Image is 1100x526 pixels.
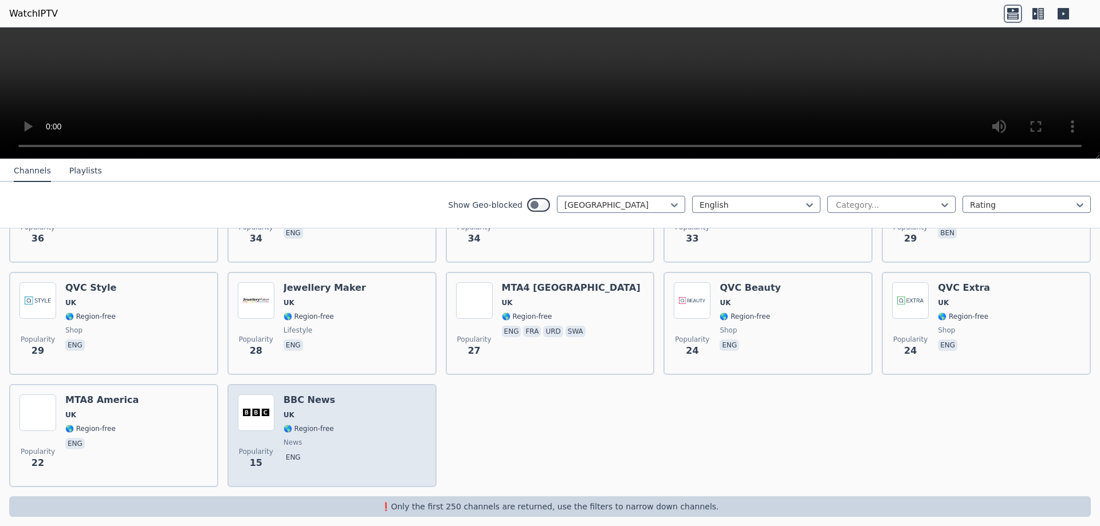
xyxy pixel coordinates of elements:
[21,447,55,456] span: Popularity
[65,312,116,321] span: 🌎 Region-free
[284,452,303,463] p: eng
[32,344,44,358] span: 29
[284,298,294,307] span: UK
[21,335,55,344] span: Popularity
[893,335,928,344] span: Popularity
[238,282,274,319] img: Jewellery Maker
[502,282,641,294] h6: MTA4 [GEOGRAPHIC_DATA]
[938,298,949,307] span: UK
[19,282,56,319] img: QVC Style
[720,339,739,351] p: eng
[502,326,521,337] p: eng
[674,282,710,319] img: QVC Beauty
[250,344,262,358] span: 28
[19,394,56,431] img: MTA8 America
[720,312,770,321] span: 🌎 Region-free
[284,339,303,351] p: eng
[250,456,262,470] span: 15
[675,335,709,344] span: Popularity
[456,282,493,319] img: MTA4 Africa
[14,501,1086,512] p: ❗️Only the first 250 channels are returned, use the filters to narrow down channels.
[565,326,586,337] p: swa
[238,394,274,431] img: BBC News
[65,424,116,433] span: 🌎 Region-free
[65,282,116,294] h6: QVC Style
[686,344,698,358] span: 24
[523,326,541,337] p: fra
[14,160,51,182] button: Channels
[457,335,492,344] span: Popularity
[69,160,102,182] button: Playlists
[250,232,262,246] span: 34
[65,298,76,307] span: UK
[938,339,957,351] p: eng
[448,199,522,211] label: Show Geo-blocked
[467,344,480,358] span: 27
[65,438,85,449] p: eng
[284,394,335,406] h6: BBC News
[65,410,76,420] span: UK
[284,424,334,433] span: 🌎 Region-free
[65,339,85,351] p: eng
[284,282,366,294] h6: Jewellery Maker
[502,298,513,307] span: UK
[502,312,552,321] span: 🌎 Region-free
[284,326,312,335] span: lifestyle
[284,227,303,239] p: eng
[284,312,334,321] span: 🌎 Region-free
[938,227,957,239] p: ben
[65,394,139,406] h6: MTA8 America
[32,456,44,470] span: 22
[32,232,44,246] span: 36
[284,438,302,447] span: news
[9,7,58,21] a: WatchIPTV
[904,344,917,358] span: 24
[239,335,273,344] span: Popularity
[239,447,273,456] span: Popularity
[686,232,698,246] span: 33
[543,326,563,337] p: urd
[720,326,737,335] span: shop
[467,232,480,246] span: 34
[892,282,929,319] img: QVC Extra
[904,232,917,246] span: 29
[938,326,955,335] span: shop
[938,282,990,294] h6: QVC Extra
[284,410,294,420] span: UK
[720,282,781,294] h6: QVC Beauty
[720,298,730,307] span: UK
[65,326,82,335] span: shop
[938,312,988,321] span: 🌎 Region-free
